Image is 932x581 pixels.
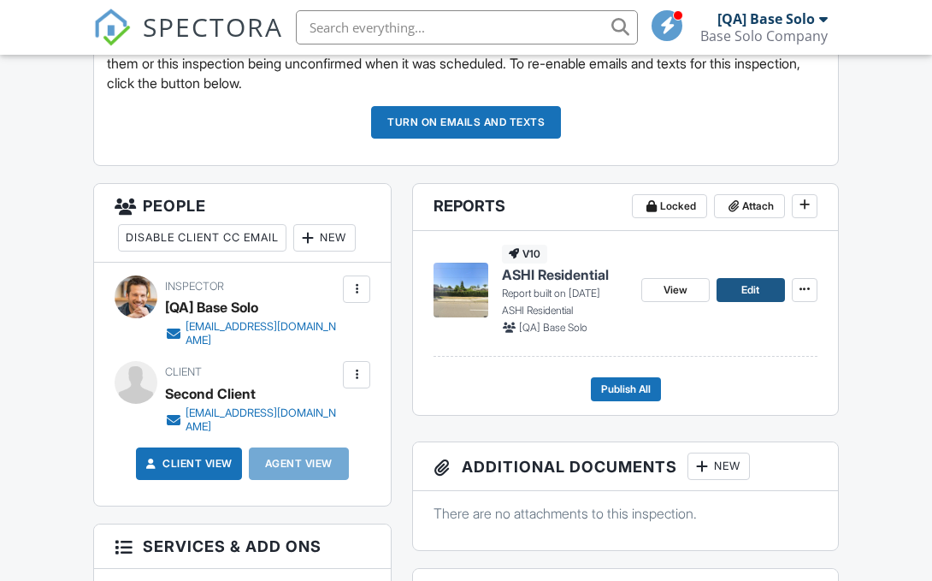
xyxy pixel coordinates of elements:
[371,106,561,139] button: Turn on emails and texts
[186,320,339,347] div: [EMAIL_ADDRESS][DOMAIN_NAME]
[165,381,256,406] div: Second Client
[413,442,838,491] h3: Additional Documents
[687,453,750,480] div: New
[94,525,391,569] h3: Services & Add ons
[93,23,283,59] a: SPECTORA
[293,224,356,252] div: New
[700,27,828,44] div: Base Solo Company
[165,320,339,347] a: [EMAIL_ADDRESS][DOMAIN_NAME]
[142,455,233,472] a: Client View
[717,10,815,27] div: [QA] Base Solo
[434,504,817,523] p: There are no attachments to this inspection.
[107,35,825,92] p: All emails and texts have been disabled for this inspection. This may have happened due to someon...
[165,406,339,434] a: [EMAIL_ADDRESS][DOMAIN_NAME]
[165,280,224,293] span: Inspector
[94,184,391,263] h3: People
[93,9,131,46] img: The Best Home Inspection Software - Spectora
[165,365,202,378] span: Client
[143,9,283,44] span: SPECTORA
[186,406,339,434] div: [EMAIL_ADDRESS][DOMAIN_NAME]
[296,10,638,44] input: Search everything...
[165,294,258,320] div: [QA] Base Solo
[118,224,286,252] div: Disable Client CC Email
